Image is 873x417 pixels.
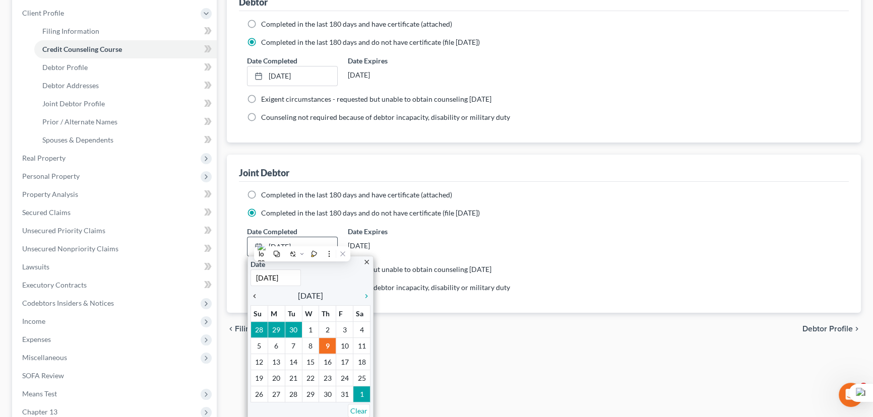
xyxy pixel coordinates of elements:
span: Debtor Profile [42,63,88,72]
a: Property Analysis [14,185,217,203]
a: [DATE] [247,66,337,86]
td: 29 [268,322,285,338]
span: Completed in the last 180 days and do not have certificate (file [DATE]) [261,208,480,217]
th: Sa [353,306,370,322]
td: 17 [336,354,353,370]
i: close [363,258,370,266]
th: F [336,306,353,322]
td: 3 [336,322,353,338]
span: Lawsuits [22,262,49,271]
span: Debtor Profile [802,325,853,333]
td: 21 [285,370,302,386]
td: 14 [285,354,302,370]
i: chevron_left [227,325,235,333]
a: Lawsuits [14,258,217,276]
span: Client Profile [22,9,64,17]
a: Secured Claims [14,203,217,222]
button: Debtor Profile chevron_right [802,325,861,333]
a: Unsecured Priority Claims [14,222,217,240]
iframe: Intercom live chat [839,383,863,407]
span: Executory Contracts [22,281,87,289]
span: Counseling not required because of debtor incapacity, disability or military duty [261,113,510,121]
span: Chapter 13 [22,407,57,416]
td: 1 [353,386,370,402]
td: 11 [353,338,370,354]
span: Real Property [22,154,66,162]
span: Completed in the last 180 days and do not have certificate (file [DATE]) [261,38,480,46]
td: 2 [319,322,336,338]
div: [DATE] [348,66,439,84]
span: Filing Information [42,27,99,35]
td: 29 [302,386,319,402]
td: 6 [268,338,285,354]
th: W [302,306,319,322]
th: Th [319,306,336,322]
a: Prior / Alternate Names [34,113,217,131]
a: chevron_left [251,290,264,302]
td: 16 [319,354,336,370]
span: Means Test [22,389,57,398]
label: Date Expires [348,226,439,237]
a: Spouses & Dependents [34,131,217,149]
td: 23 [319,370,336,386]
div: Joint Debtor [239,167,289,179]
a: Credit Counseling Course [34,40,217,58]
td: 5 [251,338,268,354]
th: M [268,306,285,322]
a: close [363,256,370,267]
i: chevron_right [853,325,861,333]
td: 8 [302,338,319,354]
td: 18 [353,354,370,370]
a: chevron_right [357,290,370,302]
a: [DATE] [247,237,337,256]
td: 10 [336,338,353,354]
label: Date Expires [348,55,439,66]
label: Date [251,259,265,269]
td: 15 [302,354,319,370]
td: 19 [251,370,268,386]
span: Credit Counseling Course [42,45,122,53]
span: Filing Information [235,325,298,333]
button: chevron_left Filing Information [227,325,298,333]
i: chevron_left [251,292,264,300]
td: 30 [285,322,302,338]
div: [DATE] [348,237,439,255]
span: Expenses [22,335,51,343]
td: 31 [336,386,353,402]
td: 4 [353,322,370,338]
span: Personal Property [22,172,80,180]
span: Codebtors Insiders & Notices [22,299,114,307]
span: Income [22,317,45,325]
span: Property Analysis [22,190,78,198]
a: Joint Debtor Profile [34,95,217,113]
td: 27 [268,386,285,402]
span: Secured Claims [22,208,71,217]
a: Filing Information [34,22,217,40]
td: 24 [336,370,353,386]
span: Completed in the last 180 days and have certificate (attached) [261,20,452,28]
a: Debtor Profile [34,58,217,77]
span: Unsecured Nonpriority Claims [22,244,118,253]
span: Debtor Addresses [42,81,99,90]
span: Prior / Alternate Names [42,117,117,126]
td: 1 [302,322,319,338]
td: 26 [251,386,268,402]
td: 30 [319,386,336,402]
label: Date Completed [247,226,297,237]
span: Spouses & Dependents [42,135,113,144]
td: 13 [268,354,285,370]
td: 25 [353,370,370,386]
span: Completed in the last 180 days and have certificate (attached) [261,190,452,199]
td: 12 [251,354,268,370]
span: Exigent circumstances - requested but unable to obtain counseling [DATE] [261,265,491,273]
span: Miscellaneous [22,353,67,362]
span: Joint Debtor Profile [42,99,105,108]
td: 28 [285,386,302,402]
td: 9 [319,338,336,354]
label: Date Completed [247,55,297,66]
a: Executory Contracts [14,276,217,294]
a: Unsecured Nonpriority Claims [14,240,217,258]
th: Su [251,306,268,322]
i: chevron_right [357,292,370,300]
th: Tu [285,306,302,322]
